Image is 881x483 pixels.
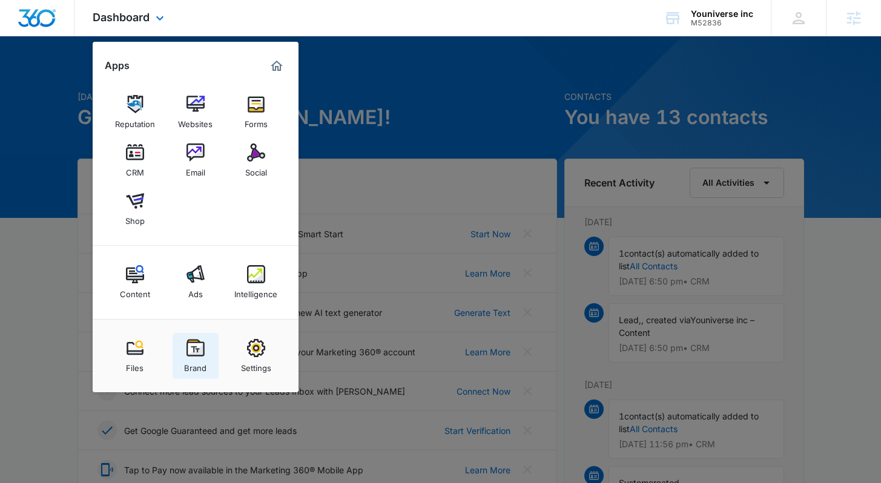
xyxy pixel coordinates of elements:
div: Shop [125,210,145,226]
div: Ads [188,283,203,299]
a: Email [173,137,219,183]
a: Content [112,259,158,305]
div: account name [691,9,753,19]
a: Ads [173,259,219,305]
h2: Apps [105,60,130,71]
a: CRM [112,137,158,183]
div: Reputation [115,113,155,129]
a: Intelligence [233,259,279,305]
div: Brand [184,357,206,373]
a: Marketing 360® Dashboard [267,56,286,76]
div: Websites [178,113,213,129]
div: Email [186,162,205,177]
div: CRM [126,162,144,177]
a: Shop [112,186,158,232]
div: Intelligence [234,283,277,299]
a: Brand [173,333,219,379]
div: account id [691,19,753,27]
div: Settings [241,357,271,373]
a: Settings [233,333,279,379]
div: Files [126,357,144,373]
a: Social [233,137,279,183]
a: Reputation [112,89,158,135]
div: Content [120,283,150,299]
a: Files [112,333,158,379]
span: Dashboard [93,11,150,24]
div: Forms [245,113,268,129]
a: Websites [173,89,219,135]
div: Social [245,162,267,177]
a: Forms [233,89,279,135]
